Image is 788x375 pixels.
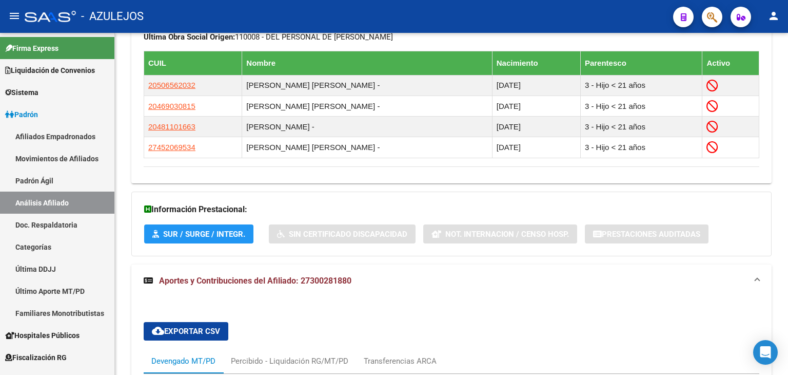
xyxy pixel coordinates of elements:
button: Prestaciones Auditadas [585,224,708,243]
span: Padrón [5,109,38,120]
th: Nombre [242,51,492,75]
mat-expansion-panel-header: Aportes y Contribuciones del Afiliado: 27300281880 [131,265,772,297]
div: Open Intercom Messenger [753,340,778,365]
th: Activo [702,51,759,75]
td: [PERSON_NAME] [PERSON_NAME] - [242,96,492,117]
span: Fiscalización RG [5,352,67,363]
div: Transferencias ARCA [364,355,437,367]
td: [PERSON_NAME] [PERSON_NAME] - [242,137,492,158]
span: Liquidación de Convenios [5,65,95,76]
span: Prestaciones Auditadas [602,230,700,239]
td: [PERSON_NAME] [PERSON_NAME] - [242,75,492,96]
span: Sistema [5,87,38,98]
td: [DATE] [492,117,580,137]
th: Nacimiento [492,51,580,75]
span: Exportar CSV [152,327,220,336]
th: Parentesco [580,51,702,75]
td: 3 - Hijo < 21 años [580,137,702,158]
span: Hospitales Públicos [5,330,80,341]
span: 20506562032 [148,81,195,89]
td: 3 - Hijo < 21 años [580,75,702,96]
button: SUR / SURGE / INTEGR. [144,224,253,243]
td: 3 - Hijo < 21 años [580,96,702,117]
span: - AZULEJOS [81,5,144,28]
mat-icon: menu [8,10,21,22]
span: 110008 - DEL PERSONAL DE [PERSON_NAME] [144,32,393,42]
span: Aportes y Contribuciones del Afiliado: 27300281880 [159,276,351,286]
mat-icon: person [767,10,780,22]
button: Not. Internacion / Censo Hosp. [423,224,577,243]
span: Not. Internacion / Censo Hosp. [445,230,569,239]
td: [DATE] [492,137,580,158]
h3: Información Prestacional: [144,202,759,217]
td: [PERSON_NAME] - [242,117,492,137]
span: 27452069534 [148,143,195,152]
div: Devengado MT/PD [151,355,215,367]
td: [DATE] [492,96,580,117]
span: Sin Certificado Discapacidad [289,230,407,239]
button: Sin Certificado Discapacidad [269,224,416,243]
span: Firma Express [5,43,58,54]
strong: Ultima Obra Social Origen: [144,32,235,42]
button: Exportar CSV [144,322,228,341]
td: [DATE] [492,75,580,96]
div: Percibido - Liquidación RG/MT/PD [231,355,348,367]
td: 3 - Hijo < 21 años [580,117,702,137]
span: 20469030815 [148,102,195,110]
span: SUR / SURGE / INTEGR. [163,230,245,239]
th: CUIL [144,51,242,75]
mat-icon: cloud_download [152,325,164,337]
span: 20481101663 [148,122,195,131]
